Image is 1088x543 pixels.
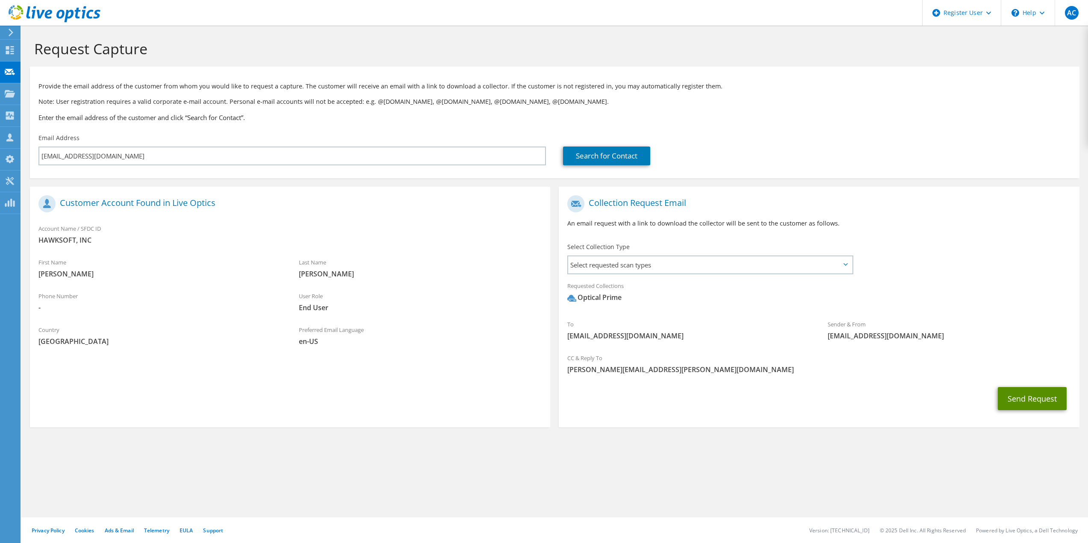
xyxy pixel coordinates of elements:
a: Telemetry [144,527,169,534]
span: - [38,303,282,312]
button: Send Request [998,387,1067,410]
div: Optical Prime [567,293,622,302]
svg: \n [1011,9,1019,17]
span: [GEOGRAPHIC_DATA] [38,337,282,346]
span: [EMAIL_ADDRESS][DOMAIN_NAME] [567,331,811,340]
p: An email request with a link to download the collector will be sent to the customer as follows. [567,219,1070,228]
div: Sender & From [819,315,1079,345]
label: Email Address [38,134,80,142]
span: AC [1065,6,1079,20]
a: Support [203,527,223,534]
a: Privacy Policy [32,527,65,534]
div: To [559,315,819,345]
div: User Role [290,287,551,317]
span: HAWKSOFT, INC [38,235,542,245]
span: en-US [299,337,542,346]
label: Select Collection Type [567,243,630,251]
div: Account Name / SFDC ID [30,220,550,249]
div: CC & Reply To [559,349,1079,379]
p: Provide the email address of the customer from whom you would like to request a capture. The cust... [38,82,1071,91]
span: End User [299,303,542,312]
div: Last Name [290,253,551,283]
a: EULA [180,527,193,534]
span: [PERSON_NAME][EMAIL_ADDRESS][PERSON_NAME][DOMAIN_NAME] [567,365,1070,374]
li: © 2025 Dell Inc. All Rights Reserved [880,527,966,534]
div: Phone Number [30,287,290,317]
a: Ads & Email [105,527,134,534]
div: Preferred Email Language [290,321,551,350]
div: First Name [30,253,290,283]
li: Version: [TECHNICAL_ID] [809,527,870,534]
h1: Collection Request Email [567,195,1066,212]
span: [EMAIL_ADDRESS][DOMAIN_NAME] [828,331,1071,340]
span: [PERSON_NAME] [299,269,542,279]
h3: Enter the email address of the customer and click “Search for Contact”. [38,113,1071,122]
li: Powered by Live Optics, a Dell Technology [976,527,1078,534]
a: Search for Contact [563,147,650,165]
span: [PERSON_NAME] [38,269,282,279]
p: Note: User registration requires a valid corporate e-mail account. Personal e-mail accounts will ... [38,97,1071,106]
h1: Request Capture [34,40,1071,58]
div: Requested Collections [559,277,1079,311]
span: Select requested scan types [568,256,852,273]
h1: Customer Account Found in Live Optics [38,195,537,212]
div: Country [30,321,290,350]
a: Cookies [75,527,94,534]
